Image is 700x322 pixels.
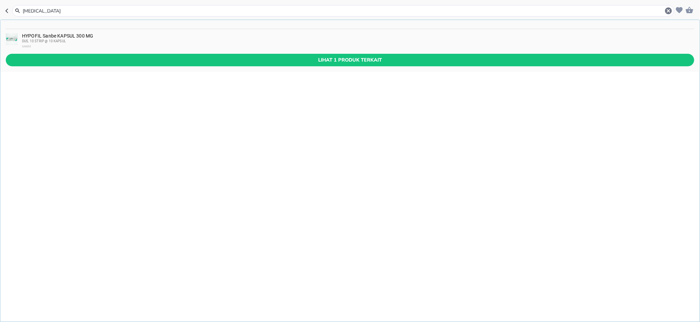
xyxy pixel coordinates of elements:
span: SANBE [22,45,31,48]
input: Cari 4000+ produk di sini [22,7,664,15]
span: Lihat 1 produk terkait [11,56,689,64]
span: DUS, 10 STRIP @ 10 KAPSUL [22,39,66,43]
div: HYPOFIL Sanbe KAPSUL 300 MG [22,33,694,49]
button: Lihat 1 produk terkait [6,54,694,66]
